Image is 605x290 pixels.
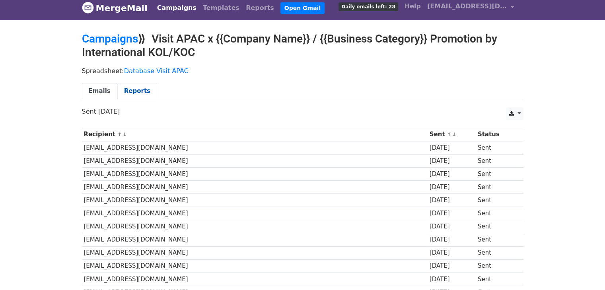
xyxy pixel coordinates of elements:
div: [DATE] [430,248,474,257]
a: Reports [117,83,157,99]
div: [DATE] [430,170,474,179]
h2: ⟫ Visit APAC x {{Company Name}} / {{Business Category}} Promotion by International KOL/KOC [82,32,523,59]
td: [EMAIL_ADDRESS][DOMAIN_NAME] [82,273,428,286]
td: Sent [476,154,517,167]
div: [DATE] [430,157,474,166]
th: Recipient [82,128,428,141]
td: Sent [476,194,517,207]
th: Sent [428,128,476,141]
div: [DATE] [430,261,474,271]
td: [EMAIL_ADDRESS][DOMAIN_NAME] [82,233,428,246]
td: [EMAIL_ADDRESS][DOMAIN_NAME] [82,181,428,194]
td: [EMAIL_ADDRESS][DOMAIN_NAME] [82,154,428,167]
div: [DATE] [430,275,474,284]
div: [DATE] [430,235,474,244]
td: Sent [476,246,517,259]
td: Sent [476,207,517,220]
td: Sent [476,141,517,154]
td: [EMAIL_ADDRESS][DOMAIN_NAME] [82,246,428,259]
td: [EMAIL_ADDRESS][DOMAIN_NAME] [82,220,428,233]
th: Status [476,128,517,141]
a: Campaigns [82,32,138,45]
td: Sent [476,181,517,194]
td: [EMAIL_ADDRESS][DOMAIN_NAME] [82,259,428,273]
td: [EMAIL_ADDRESS][DOMAIN_NAME] [82,141,428,154]
div: [DATE] [430,222,474,231]
a: Open Gmail [280,2,325,14]
td: [EMAIL_ADDRESS][DOMAIN_NAME] [82,167,428,180]
img: MergeMail logo [82,2,94,14]
td: [EMAIL_ADDRESS][DOMAIN_NAME] [82,194,428,207]
div: [DATE] [430,143,474,153]
div: [DATE] [430,196,474,205]
td: Sent [476,273,517,286]
div: [DATE] [430,183,474,192]
td: Sent [476,233,517,246]
span: Daily emails left: 28 [338,2,398,11]
a: ↑ [117,131,122,137]
a: Emails [82,83,117,99]
p: Spreadsheet: [82,67,523,75]
a: Database Visit APAC [124,67,189,75]
td: Sent [476,167,517,180]
p: Sent [DATE] [82,107,523,116]
td: Sent [476,259,517,273]
td: Sent [476,220,517,233]
a: ↓ [452,131,456,137]
a: ↑ [447,131,451,137]
iframe: Chat Widget [565,252,605,290]
div: [DATE] [430,209,474,218]
td: [EMAIL_ADDRESS][DOMAIN_NAME] [82,207,428,220]
span: [EMAIL_ADDRESS][DOMAIN_NAME] [427,2,507,11]
a: ↓ [123,131,127,137]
